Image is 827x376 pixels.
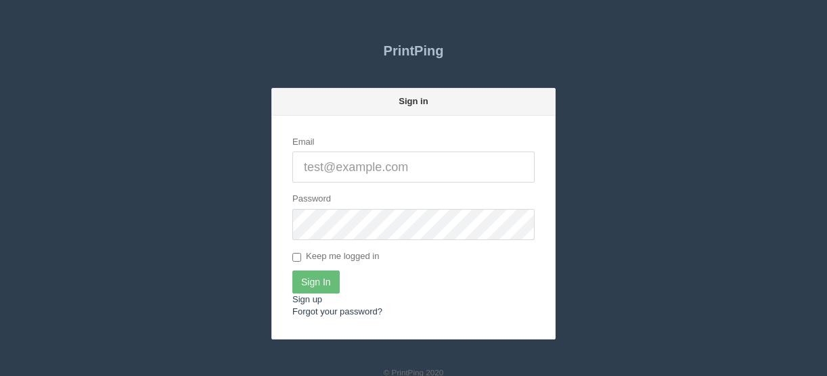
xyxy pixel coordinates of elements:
[292,193,331,206] label: Password
[292,306,382,316] a: Forgot your password?
[271,34,556,68] a: PrintPing
[292,271,340,293] input: Sign In
[399,96,428,106] strong: Sign in
[292,136,315,149] label: Email
[292,151,535,183] input: test@example.com
[292,253,301,262] input: Keep me logged in
[292,250,379,264] label: Keep me logged in
[292,294,322,304] a: Sign up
